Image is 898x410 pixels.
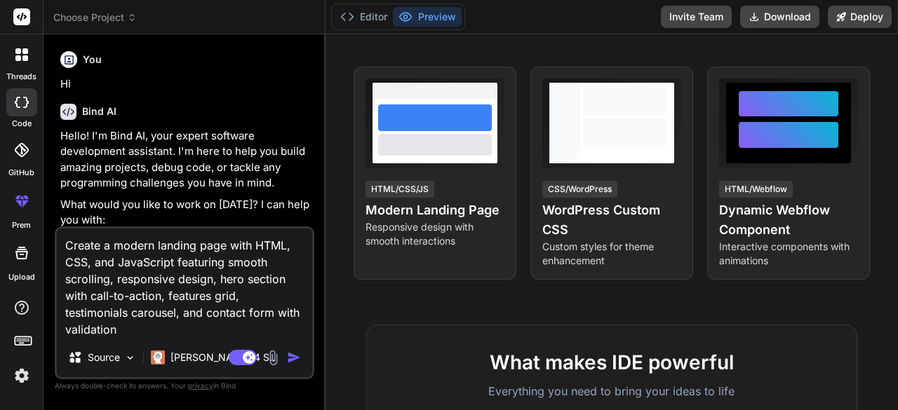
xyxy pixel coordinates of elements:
textarea: Create a modern landing page with HTML, CSS, and JavaScript featuring smooth scrolling, responsiv... [57,228,312,338]
div: HTML/CSS/JS [366,181,434,198]
p: Hello! I'm Bind AI, your expert software development assistant. I'm here to help you build amazin... [60,128,311,191]
h4: WordPress Custom CSS [542,200,681,240]
img: icon [287,350,301,364]
p: Responsive design with smooth interactions [366,220,504,248]
label: code [12,118,32,130]
p: Interactive components with animations [719,240,858,268]
label: Upload [8,271,35,283]
img: settings [10,364,34,388]
label: threads [6,71,36,83]
span: Choose Project [53,11,137,25]
img: Pick Models [124,352,136,364]
p: Always double-check its answers. Your in Bind [55,379,314,392]
p: [PERSON_NAME] 4 S.. [170,350,275,364]
img: attachment [265,350,281,366]
p: Source [88,350,120,364]
label: prem [12,219,31,231]
h4: Modern Landing Page [366,200,504,220]
label: GitHub [8,167,34,179]
button: Preview [393,7,462,27]
h6: Bind AI [82,104,116,118]
p: What would you like to work on [DATE]? I can help you with: [60,197,311,228]
p: Hi [60,76,311,93]
h2: What makes IDE powerful [389,348,834,377]
h6: You [83,53,102,67]
div: CSS/WordPress [542,181,617,198]
button: Download [740,6,819,28]
h4: Dynamic Webflow Component [719,200,858,240]
p: Custom styles for theme enhancement [542,240,681,268]
span: privacy [188,381,213,390]
img: Claude 4 Sonnet [151,350,165,364]
button: Deploy [828,6,892,28]
div: HTML/Webflow [719,181,793,198]
button: Editor [335,7,393,27]
p: Everything you need to bring your ideas to life [389,383,834,399]
button: Invite Team [661,6,732,28]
